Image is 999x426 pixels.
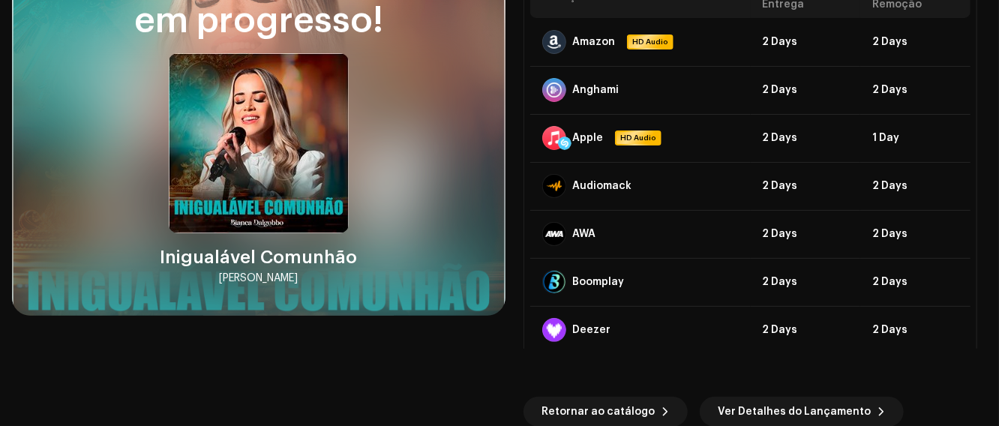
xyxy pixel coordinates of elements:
[572,228,595,240] div: AWA
[220,269,298,287] div: [PERSON_NAME]
[572,276,624,288] div: Boomplay
[751,66,861,114] td: 2 Days
[160,245,358,269] div: Inigualável Comunhão
[860,18,970,66] td: 2 Days
[572,180,631,192] div: Audiomack
[860,258,970,306] td: 2 Days
[860,210,970,258] td: 2 Days
[860,114,970,162] td: 1 Day
[860,162,970,210] td: 2 Days
[572,132,603,144] div: Apple
[751,18,861,66] td: 2 Days
[751,306,861,354] td: 2 Days
[572,36,615,48] div: Amazon
[572,84,619,96] div: Anghami
[860,66,970,114] td: 2 Days
[628,36,672,48] span: HD Audio
[860,306,970,354] td: 2 Days
[169,53,349,233] img: 08ed5d9d-d2bb-42b2-ab26-f44c240a5ecc
[751,258,861,306] td: 2 Days
[751,210,861,258] td: 2 Days
[616,132,660,144] span: HD Audio
[751,114,861,162] td: 2 Days
[751,162,861,210] td: 2 Days
[572,324,610,336] div: Deezer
